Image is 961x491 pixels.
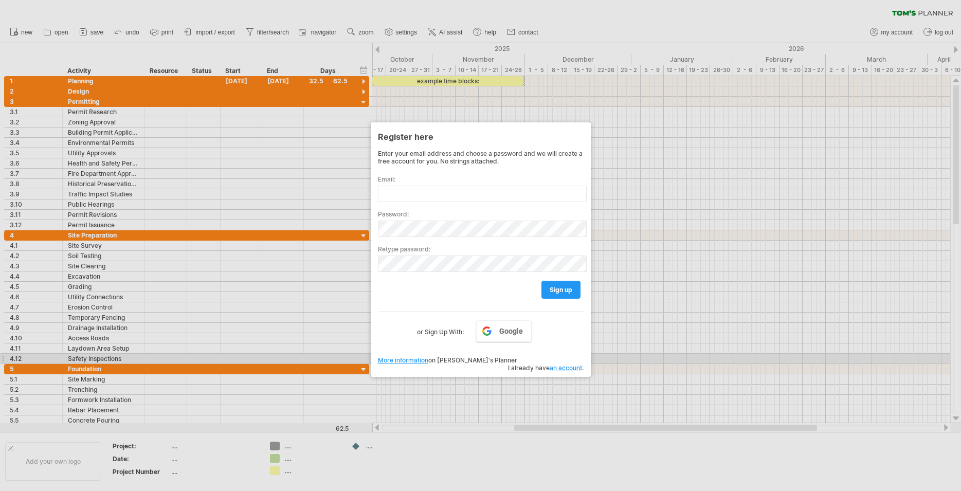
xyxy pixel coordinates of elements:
span: on [PERSON_NAME]'s Planner [378,356,517,364]
a: sign up [541,281,581,299]
div: Register here [378,127,584,146]
span: sign up [550,286,572,294]
label: Email: [378,175,584,183]
label: Password: [378,210,584,218]
span: I already have . [508,364,584,372]
a: More information [378,356,428,364]
span: Google [499,327,523,335]
a: Google [476,320,532,342]
div: Enter your email address and choose a password and we will create a free account for you. No stri... [378,150,584,165]
a: an account [550,364,582,372]
label: Retype password: [378,245,584,253]
label: or Sign Up With: [417,320,464,338]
